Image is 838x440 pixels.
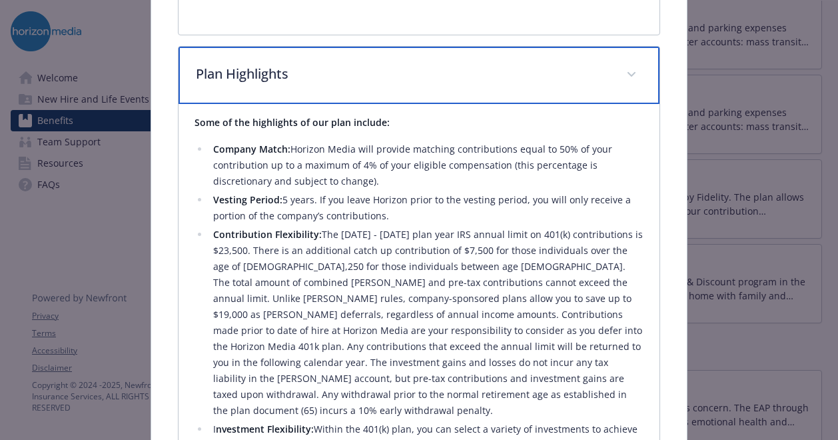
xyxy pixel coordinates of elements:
p: Plan Highlights [196,64,610,84]
li: 5 years. If you leave Horizon prior to the vesting period, you will only receive a portion of the... [209,192,643,224]
strong: Some of the highlights of our plan include: [195,116,390,129]
strong: nvestment Flexibility: [216,423,314,435]
li: Horizon Media will provide matching contributions equal to 50% of your contribution up to a maxim... [209,141,643,189]
li: The [DATE] - [DATE] plan year IRS annual limit on 401(k) contributions is $23,500. There is an ad... [209,227,643,419]
strong: Vesting Period: [213,193,282,206]
strong: Company Match: [213,143,290,155]
div: Plan Highlights [179,47,659,104]
strong: Contribution Flexibility: [213,228,322,241]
